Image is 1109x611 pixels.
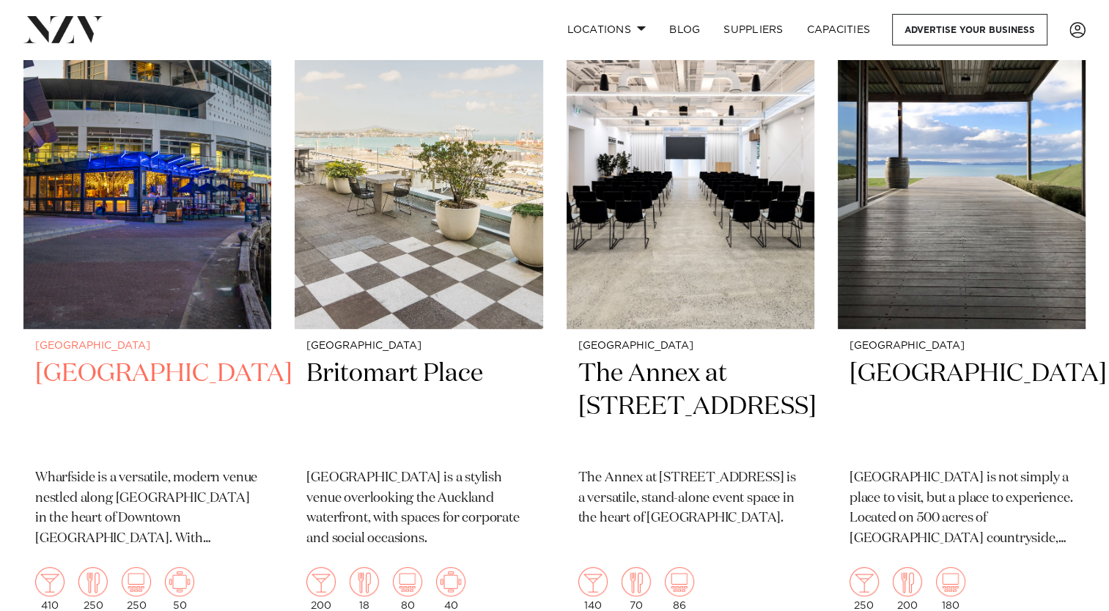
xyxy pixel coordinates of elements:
[436,567,465,596] img: meeting.png
[78,567,108,611] div: 250
[578,358,803,456] h2: The Annex at [STREET_ADDRESS]
[35,341,259,352] small: [GEOGRAPHIC_DATA]
[850,358,1074,456] h2: [GEOGRAPHIC_DATA]
[622,567,651,611] div: 70
[665,567,694,596] img: theatre.png
[436,567,465,611] div: 40
[306,567,336,596] img: cocktail.png
[850,567,879,596] img: cocktail.png
[393,567,422,611] div: 80
[35,358,259,456] h2: [GEOGRAPHIC_DATA]
[165,567,194,611] div: 50
[936,567,965,596] img: theatre.png
[306,567,336,611] div: 200
[892,14,1047,45] a: Advertise your business
[555,14,657,45] a: Locations
[893,567,922,596] img: dining.png
[850,468,1074,550] p: [GEOGRAPHIC_DATA] is not simply a place to visit, but a place to experience. Located on 500 acres...
[936,567,965,611] div: 180
[350,567,379,596] img: dining.png
[578,341,803,352] small: [GEOGRAPHIC_DATA]
[306,468,531,550] p: [GEOGRAPHIC_DATA] is a stylish venue overlooking the Auckland waterfront, with spaces for corpora...
[122,567,151,596] img: theatre.png
[78,567,108,596] img: dining.png
[622,567,651,596] img: dining.png
[850,341,1074,352] small: [GEOGRAPHIC_DATA]
[850,567,879,611] div: 250
[122,567,151,611] div: 250
[165,567,194,596] img: meeting.png
[578,567,608,596] img: cocktail.png
[23,16,103,42] img: nzv-logo.png
[306,341,531,352] small: [GEOGRAPHIC_DATA]
[893,567,922,611] div: 200
[306,358,531,456] h2: Britomart Place
[393,567,422,596] img: theatre.png
[657,14,712,45] a: BLOG
[35,567,65,611] div: 410
[350,567,379,611] div: 18
[795,14,883,45] a: Capacities
[712,14,795,45] a: SUPPLIERS
[665,567,694,611] div: 86
[578,468,803,530] p: The Annex at [STREET_ADDRESS] is a versatile, stand-alone event space in the heart of [GEOGRAPHIC...
[35,567,65,596] img: cocktail.png
[35,468,259,550] p: Wharfside is a versatile, modern venue nestled along [GEOGRAPHIC_DATA] in the heart of Downtown [...
[578,567,608,611] div: 140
